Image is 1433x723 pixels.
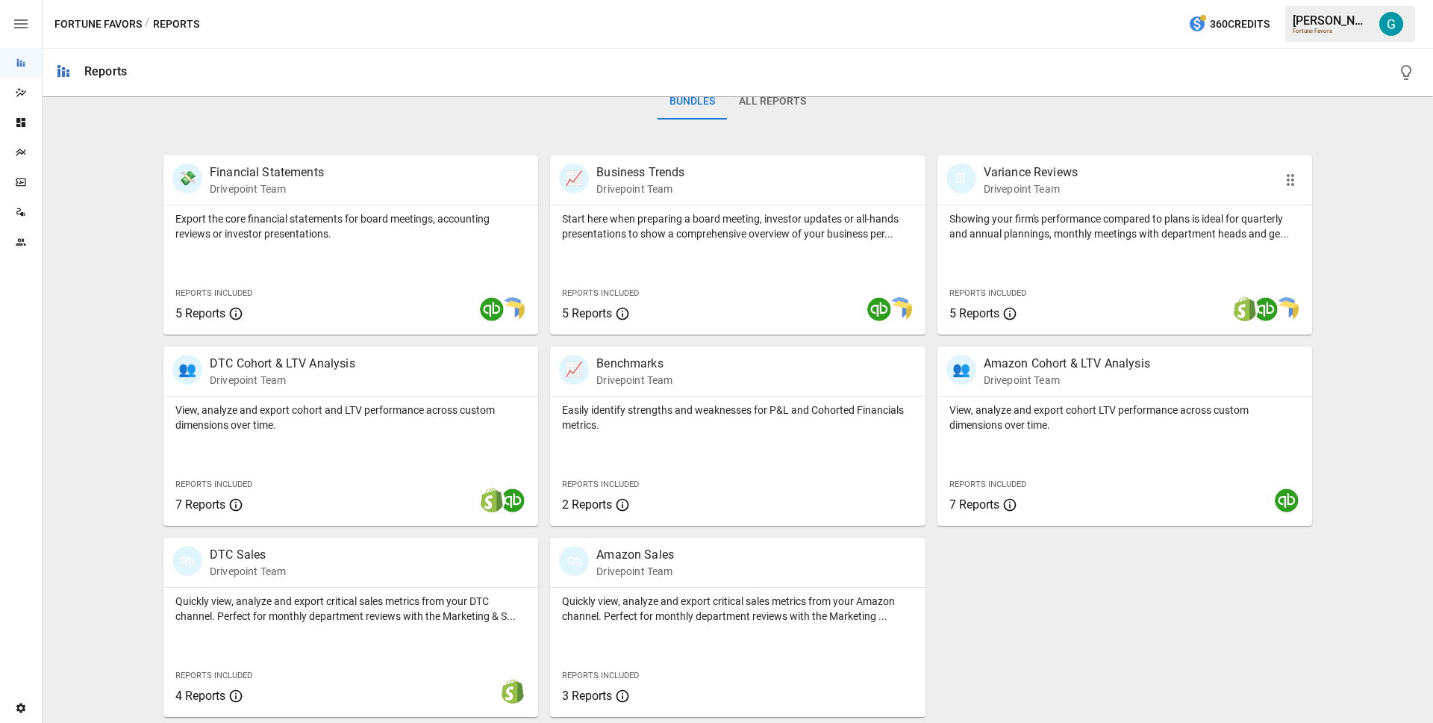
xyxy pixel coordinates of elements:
[946,355,976,385] div: 👥
[1293,13,1370,28] div: [PERSON_NAME]
[562,403,913,432] p: Easily identify strengths and weaknesses for P&L and Cohorted Financials metrics.
[984,373,1150,388] p: Drivepoint Team
[559,546,589,576] div: 🛍
[1379,12,1403,36] img: Gavin Acres
[175,211,526,241] p: Export the core financial statements for board meetings, accounting reviews or investor presentat...
[559,355,589,385] div: 📈
[480,297,504,321] img: quickbooks
[175,671,252,680] span: Reports Included
[946,164,976,193] div: 🗓
[984,355,1150,373] p: Amazon Cohort & LTV Analysis
[501,488,525,512] img: quickbooks
[949,480,1026,489] span: Reports Included
[175,403,526,432] p: View, analyze and export cohort and LTV performance across custom dimensions over time.
[210,164,324,181] p: Financial Statements
[501,680,525,704] img: shopify
[175,480,252,489] span: Reports Included
[562,671,639,680] span: Reports Included
[562,480,639,489] span: Reports Included
[658,84,727,120] button: Bundles
[210,181,324,196] p: Drivepoint Team
[1275,488,1299,512] img: quickbooks
[867,297,891,321] img: quickbooks
[949,306,999,320] span: 5 Reports
[175,594,526,624] p: Quickly view, analyze and export critical sales metrics from your DTC channel. Perfect for monthl...
[562,689,612,703] span: 3 Reports
[1182,10,1276,38] button: 360Credits
[559,164,589,193] div: 📈
[949,403,1300,432] p: View, analyze and export cohort LTV performance across custom dimensions over time.
[172,355,202,385] div: 👥
[210,564,286,579] p: Drivepoint Team
[84,64,127,78] div: Reports
[172,546,202,576] div: 🛍
[1275,297,1299,321] img: smart model
[562,211,913,241] p: Start here when preparing a board meeting, investor updates or all-hands presentations to show a ...
[949,288,1026,298] span: Reports Included
[596,181,684,196] p: Drivepoint Team
[562,497,612,512] span: 2 Reports
[175,288,252,298] span: Reports Included
[145,15,150,34] div: /
[727,84,818,120] button: All Reports
[596,373,672,388] p: Drivepoint Team
[949,211,1300,241] p: Showing your firm's performance compared to plans is ideal for quarterly and annual plannings, mo...
[210,546,286,564] p: DTC Sales
[562,594,913,624] p: Quickly view, analyze and export critical sales metrics from your Amazon channel. Perfect for mon...
[562,306,612,320] span: 5 Reports
[175,306,225,320] span: 5 Reports
[596,546,674,564] p: Amazon Sales
[1370,3,1412,45] button: Gavin Acres
[596,564,674,579] p: Drivepoint Team
[949,497,999,512] span: 7 Reports
[501,297,525,321] img: smart model
[54,15,142,34] button: Fortune Favors
[1293,28,1370,34] div: Fortune Favors
[175,497,225,512] span: 7 Reports
[1254,297,1278,321] img: quickbooks
[172,164,202,193] div: 💸
[1233,297,1257,321] img: shopify
[888,297,912,321] img: smart model
[1210,15,1270,34] span: 360 Credits
[984,181,1078,196] p: Drivepoint Team
[596,164,684,181] p: Business Trends
[562,288,639,298] span: Reports Included
[175,689,225,703] span: 4 Reports
[984,164,1078,181] p: Variance Reviews
[596,355,672,373] p: Benchmarks
[480,488,504,512] img: shopify
[210,355,355,373] p: DTC Cohort & LTV Analysis
[210,373,355,388] p: Drivepoint Team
